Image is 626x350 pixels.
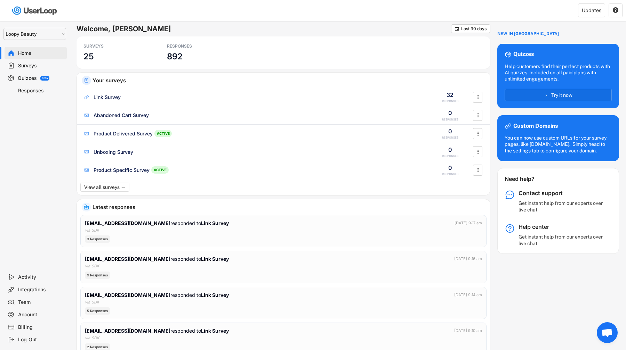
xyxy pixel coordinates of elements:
[455,220,482,226] div: [DATE] 9:17 am
[42,77,48,80] div: BETA
[442,172,458,176] div: RESPONSES
[513,123,558,130] div: Custom Domains
[94,130,153,137] div: Product Delivered Survey
[442,136,458,140] div: RESPONSES
[474,110,481,120] button: 
[477,166,479,174] text: 
[85,307,110,315] div: 5 Responses
[85,335,90,341] div: via
[454,26,459,31] button: 
[167,51,183,62] h3: 892
[597,322,618,343] div: Open chat
[84,205,89,210] img: IncomingMajor.svg
[94,149,133,156] div: Unboxing Survey
[474,92,481,102] button: 
[505,63,612,82] div: Help customers find their perfect products with AI quizzes. Included on all paid plans with unlim...
[85,328,170,334] strong: [EMAIL_ADDRESS][DOMAIN_NAME]
[85,255,229,262] div: responded to
[85,256,170,262] strong: [EMAIL_ADDRESS][DOMAIN_NAME]
[91,227,99,233] div: SDK
[85,272,110,279] div: 9 Responses
[85,227,90,233] div: via
[519,190,605,197] div: Contact support
[201,256,229,262] strong: Link Survey
[18,50,64,57] div: Home
[18,75,37,82] div: Quizzes
[85,291,229,299] div: responded to
[613,7,618,13] text: 
[477,93,479,101] text: 
[505,135,612,154] div: You can now use custom URLs for your survey pages, like [DOMAIN_NAME]. Simply head to the setting...
[461,27,487,31] div: Last 30 days
[551,93,572,98] span: Try it now
[454,256,482,262] div: [DATE] 9:16 am
[442,99,458,103] div: RESPONSES
[151,166,169,174] div: ACTIVE
[454,292,482,298] div: [DATE] 9:14 am
[18,311,64,318] div: Account
[18,87,64,94] div: Responses
[18,62,64,69] div: Surveys
[93,205,485,210] div: Latest responses
[201,220,229,226] strong: Link Survey
[519,200,605,212] div: Get instant help from our experts over live chat
[167,43,230,49] div: RESPONSES
[519,223,605,231] div: Help center
[91,299,99,305] div: SDK
[91,263,99,269] div: SDK
[93,78,485,83] div: Your surveys
[10,3,59,18] img: userloop-logo-01.svg
[83,51,94,62] h3: 25
[91,335,99,341] div: SDK
[85,235,110,243] div: 3 Responses
[154,130,172,137] div: ACTIVE
[201,328,229,334] strong: Link Survey
[94,167,150,174] div: Product Specific Survey
[85,263,90,269] div: via
[85,327,229,334] div: responded to
[513,51,534,58] div: Quizzes
[18,336,64,343] div: Log Out
[448,109,452,117] div: 0
[18,324,64,331] div: Billing
[505,175,553,183] div: Need help?
[85,219,229,227] div: responded to
[454,328,482,334] div: [DATE] 9:10 am
[442,154,458,158] div: RESPONSES
[94,94,121,101] div: Link Survey
[85,299,90,305] div: via
[83,43,146,49] div: SURVEYS
[18,286,64,293] div: Integrations
[519,234,605,246] div: Get instant help from our experts over live chat
[201,292,229,298] strong: Link Survey
[477,111,479,119] text: 
[448,164,452,172] div: 0
[85,220,170,226] strong: [EMAIL_ADDRESS][DOMAIN_NAME]
[474,165,481,175] button: 
[582,8,601,13] div: Updates
[77,24,451,33] h6: Welcome, [PERSON_NAME]
[477,130,479,137] text: 
[505,89,612,101] button: Try it now
[474,128,481,139] button: 
[448,146,452,153] div: 0
[80,183,129,192] button: View all surveys →
[18,274,64,281] div: Activity
[477,148,479,155] text: 
[442,118,458,122] div: RESPONSES
[448,127,452,135] div: 0
[18,299,64,306] div: Team
[447,91,454,99] div: 32
[497,31,559,37] div: NEW IN [GEOGRAPHIC_DATA]
[612,7,619,14] button: 
[85,292,170,298] strong: [EMAIL_ADDRESS][DOMAIN_NAME]
[94,112,149,119] div: Abandoned Cart Survey
[455,26,459,31] text: 
[474,147,481,157] button: 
